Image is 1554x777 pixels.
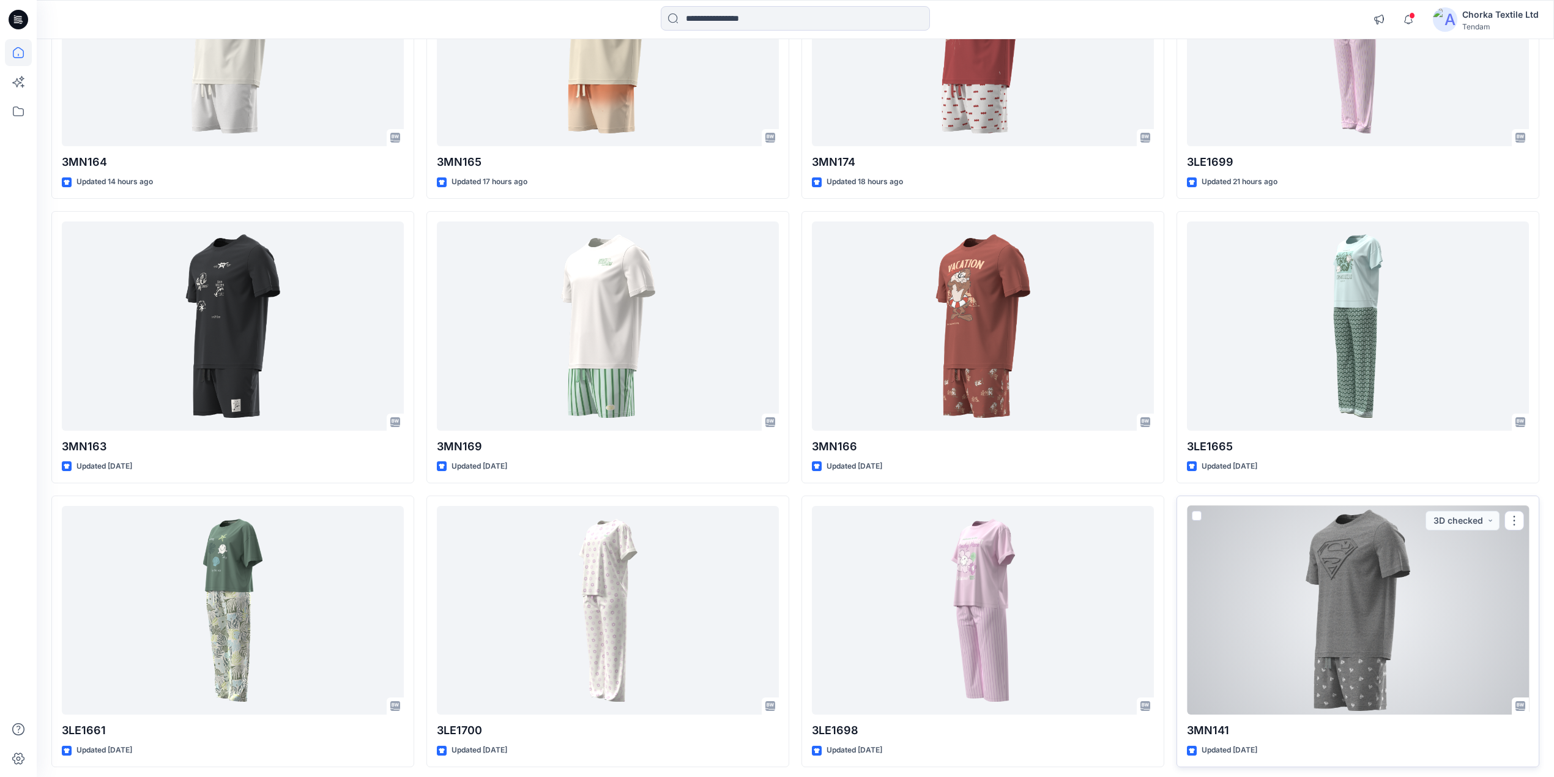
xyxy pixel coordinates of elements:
[1187,722,1529,739] p: 3MN141
[827,460,882,473] p: Updated [DATE]
[437,154,779,171] p: 3MN165
[1433,7,1457,32] img: avatar
[437,722,779,739] p: 3LE1700
[812,154,1154,171] p: 3MN174
[827,176,903,188] p: Updated 18 hours ago
[1462,22,1539,31] div: Tendam
[76,744,132,757] p: Updated [DATE]
[62,722,404,739] p: 3LE1661
[812,506,1154,715] a: 3LE1698
[62,154,404,171] p: 3MN164
[452,744,507,757] p: Updated [DATE]
[452,460,507,473] p: Updated [DATE]
[827,744,882,757] p: Updated [DATE]
[76,460,132,473] p: Updated [DATE]
[76,176,153,188] p: Updated 14 hours ago
[1462,7,1539,22] div: Chorka Textile Ltd
[1187,438,1529,455] p: 3LE1665
[1202,176,1277,188] p: Updated 21 hours ago
[62,221,404,431] a: 3MN163
[62,506,404,715] a: 3LE1661
[437,221,779,431] a: 3MN169
[1202,460,1257,473] p: Updated [DATE]
[452,176,527,188] p: Updated 17 hours ago
[1187,506,1529,715] a: 3MN141
[812,221,1154,431] a: 3MN166
[62,438,404,455] p: 3MN163
[1187,221,1529,431] a: 3LE1665
[1202,744,1257,757] p: Updated [DATE]
[812,722,1154,739] p: 3LE1698
[1187,154,1529,171] p: 3LE1699
[437,506,779,715] a: 3LE1700
[812,438,1154,455] p: 3MN166
[437,438,779,455] p: 3MN169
